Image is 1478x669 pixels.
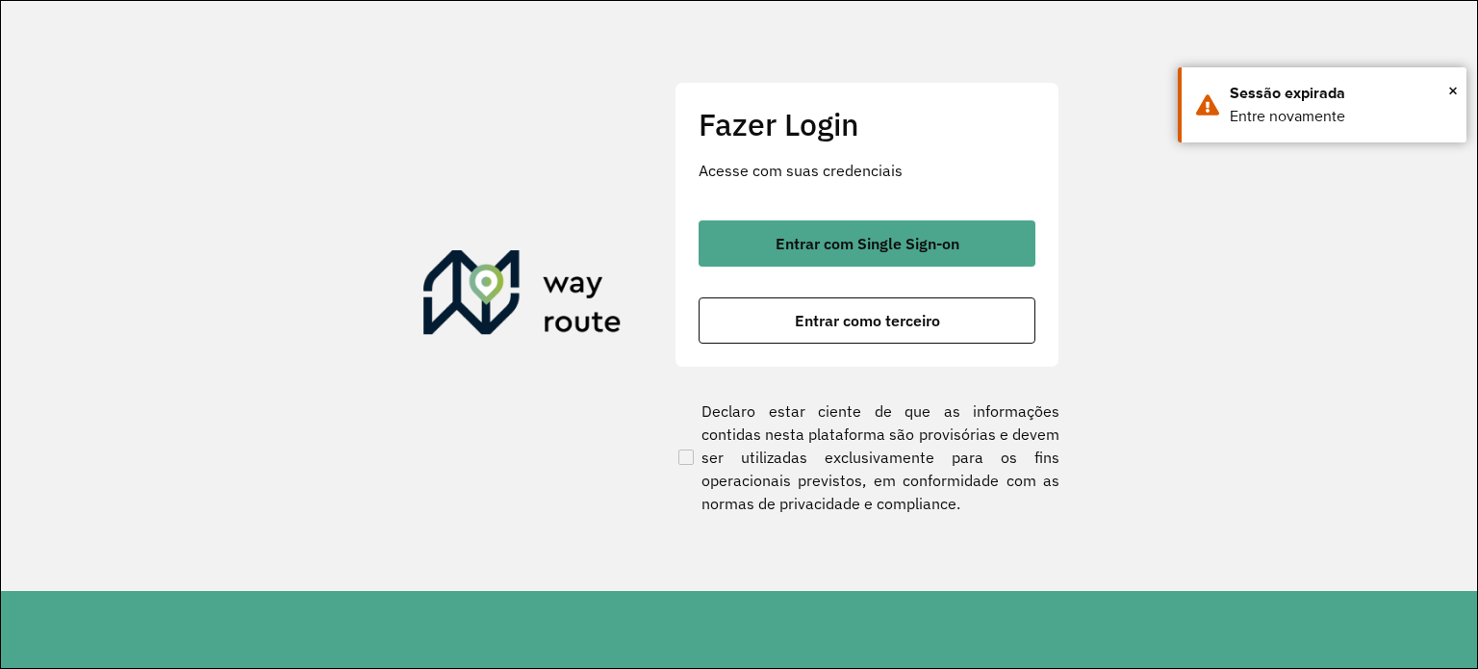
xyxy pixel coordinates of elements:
img: Roteirizador AmbevTech [423,250,622,343]
font: Acesse com suas credenciais [699,161,903,180]
button: Fechar [1448,76,1458,105]
font: Entrar como terceiro [795,311,940,330]
font: Declaro estar ciente de que as informações contidas nesta plataforma são provisórias e devem ser ... [701,401,1059,513]
font: Sessão expirada [1230,85,1345,101]
font: Entre novamente [1230,108,1345,124]
div: Sessão expirada [1230,82,1452,105]
font: Entrar com Single Sign-on [776,234,959,253]
font: Fazer Login [699,104,859,144]
font: × [1448,80,1458,101]
button: botão [699,297,1035,344]
button: botão [699,220,1035,267]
